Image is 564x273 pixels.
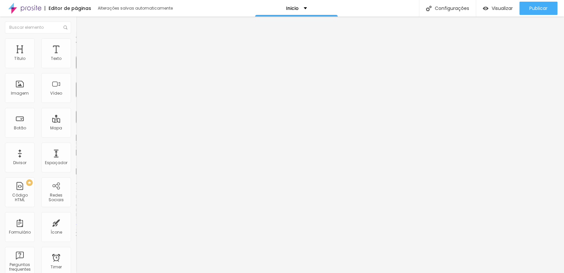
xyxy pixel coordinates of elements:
[476,2,519,15] button: Visualizar
[63,25,67,29] img: Icone
[50,126,62,130] div: Mapa
[43,193,69,203] div: Redes Sociais
[14,126,26,130] div: Botão
[51,230,62,235] div: Ícone
[76,17,564,273] iframe: Editor
[492,6,513,11] span: Visualizar
[519,2,557,15] button: Publicar
[7,262,33,272] div: Perguntas frequentes
[45,6,91,11] div: Editor de páginas
[9,230,31,235] div: Formulário
[7,193,33,203] div: Código HTML
[13,160,26,165] div: Divisor
[286,6,299,11] p: Inicio
[529,6,547,11] span: Publicar
[45,160,67,165] div: Espaçador
[426,6,432,11] img: Icone
[51,56,61,61] div: Texto
[11,91,29,96] div: Imagem
[50,91,62,96] div: Vídeo
[98,6,174,10] div: Alterações salvas automaticamente
[483,6,488,11] img: view-1.svg
[51,265,62,269] div: Timer
[5,22,71,33] input: Buscar elemento
[14,56,25,61] div: Título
